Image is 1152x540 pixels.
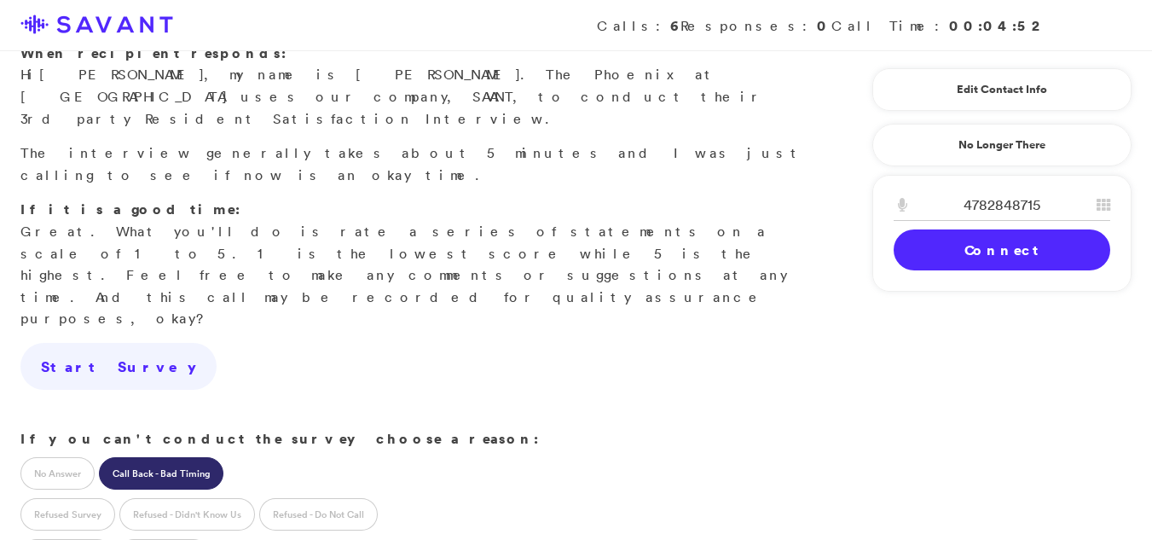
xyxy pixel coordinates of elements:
strong: 00:04:52 [949,16,1046,35]
label: Refused - Do Not Call [259,498,378,531]
strong: 6 [670,16,680,35]
a: Edit Contact Info [894,76,1110,103]
p: The interview generally takes about 5 minutes and I was just calling to see if now is an okay time. [20,142,808,186]
label: Refused - Didn't Know Us [119,498,255,531]
a: Start Survey [20,343,217,391]
strong: If you can't conduct the survey choose a reason: [20,429,539,448]
label: Call Back - Bad Timing [99,457,223,490]
span: [PERSON_NAME] [39,66,204,83]
p: Great. What you'll do is rate a series of statements on a scale of 1 to 5. 1 is the lowest score ... [20,199,808,330]
label: No Answer [20,457,95,490]
label: Refused Survey [20,498,115,531]
strong: 0 [817,16,831,35]
a: Connect [894,229,1110,270]
a: No Longer There [872,124,1132,166]
strong: When recipient responds: [20,44,287,62]
strong: If it is a good time: [20,200,240,218]
p: Hi , my name is [PERSON_NAME]. The Phoenix at [GEOGRAPHIC_DATA] uses our company, SAVANT, to cond... [20,43,808,130]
